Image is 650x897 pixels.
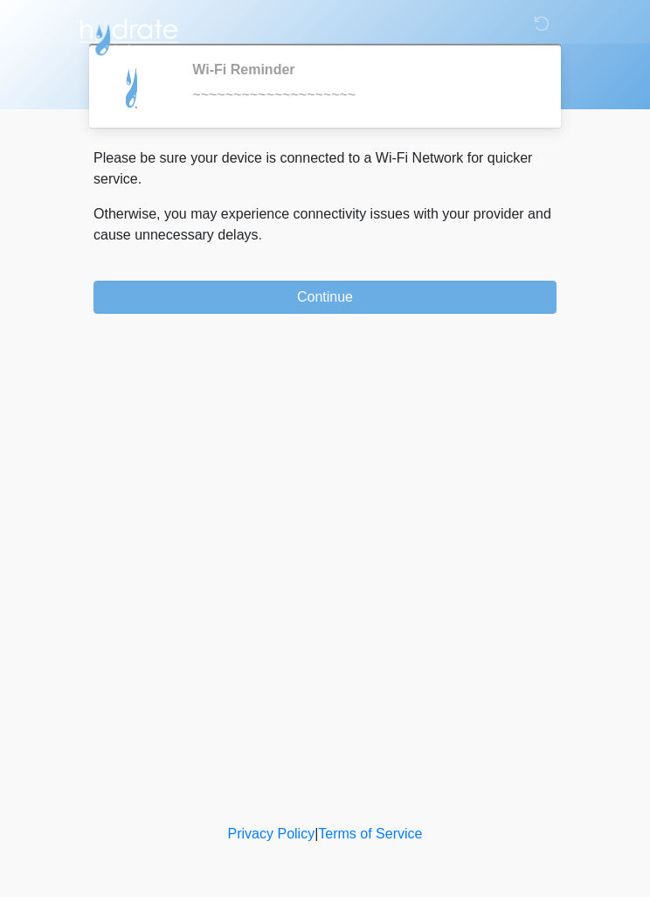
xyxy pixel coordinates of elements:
[192,85,530,106] div: ~~~~~~~~~~~~~~~~~~~~
[76,13,181,57] img: Hydrate IV Bar - Scottsdale Logo
[228,826,315,841] a: Privacy Policy
[259,227,262,242] span: .
[93,281,557,314] button: Continue
[315,826,318,841] a: |
[318,826,422,841] a: Terms of Service
[93,148,557,190] p: Please be sure your device is connected to a Wi-Fi Network for quicker service.
[107,61,159,114] img: Agent Avatar
[93,204,557,246] p: Otherwise, you may experience connectivity issues with your provider and cause unnecessary delays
